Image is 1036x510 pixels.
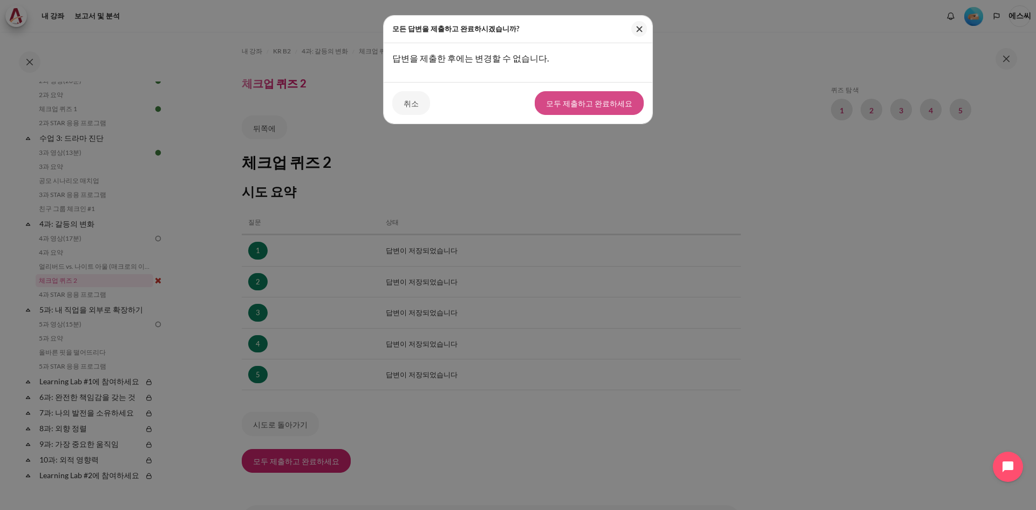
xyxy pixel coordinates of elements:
[392,53,549,63] font: 답변을 제출한 후에는 변경할 수 없습니다.
[392,24,519,33] font: 모든 답변을 제출하고 완료하시겠습니까?
[631,21,647,37] button: 닫다
[404,99,419,108] font: 취소
[535,91,644,115] button: 모두 제출하고 완료하세요
[392,91,430,115] button: 취소
[546,99,632,108] font: 모두 제출하고 완료하세요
